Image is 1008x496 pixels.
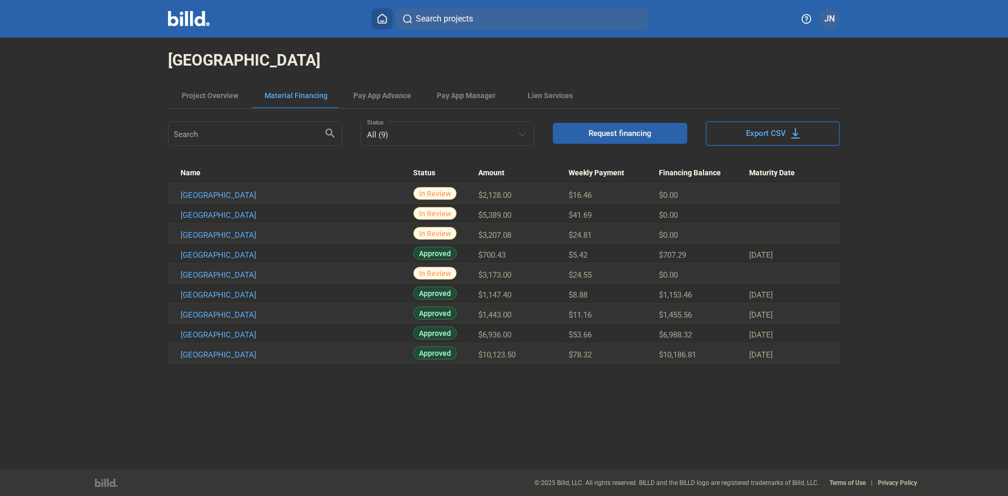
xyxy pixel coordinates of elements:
span: Approved [413,346,457,360]
span: In Review [413,207,457,220]
span: $0.00 [659,191,678,200]
p: | [871,479,873,487]
span: $5,389.00 [478,210,511,220]
span: $41.69 [569,210,592,220]
div: Pay App Advance [353,90,411,101]
a: [GEOGRAPHIC_DATA] [181,350,413,360]
div: Name [181,168,413,178]
span: $6,936.00 [478,330,511,340]
div: Material Financing [265,90,328,101]
span: Name [181,168,201,178]
span: $3,173.00 [478,270,511,280]
span: [GEOGRAPHIC_DATA] [168,50,840,70]
a: [GEOGRAPHIC_DATA] [181,310,413,320]
b: Privacy Policy [878,479,917,487]
span: $11.16 [569,310,592,320]
span: Maturity Date [749,168,795,178]
span: $24.81 [569,230,592,240]
span: Approved [413,287,457,300]
div: Maturity Date [749,168,827,178]
span: Approved [413,307,457,320]
span: $700.43 [478,250,506,260]
span: $5.42 [569,250,587,260]
span: $0.00 [659,210,678,220]
span: In Review [413,267,457,280]
span: Weekly Payment [569,168,624,178]
span: Approved [413,247,457,260]
button: Request financing [553,123,687,144]
span: Approved [413,326,457,340]
a: [GEOGRAPHIC_DATA] [181,270,413,280]
span: $1,147.40 [478,290,511,300]
span: Status [413,168,435,178]
button: Export CSV [706,121,840,146]
span: $0.00 [659,270,678,280]
div: Project Overview [182,90,238,101]
span: $24.55 [569,270,592,280]
a: [GEOGRAPHIC_DATA] [181,210,413,220]
b: Terms of Use [829,479,866,487]
div: Financing Balance [659,168,749,178]
span: $3,207.08 [478,230,511,240]
span: Search projects [416,13,473,25]
span: [DATE] [749,330,773,340]
span: $0.00 [659,230,678,240]
span: $1,443.00 [478,310,511,320]
a: [GEOGRAPHIC_DATA] [181,191,413,200]
span: $10,123.50 [478,350,516,360]
span: Request financing [589,128,652,139]
span: $53.66 [569,330,592,340]
a: [GEOGRAPHIC_DATA] [181,250,413,260]
span: $16.46 [569,191,592,200]
p: © 2025 Billd, LLC. All rights reserved. BILLD and the BILLD logo are registered trademarks of Bil... [534,479,819,487]
button: JN [819,8,840,29]
span: Financing Balance [659,168,721,178]
span: In Review [413,187,457,200]
mat-icon: search [324,126,337,139]
span: $78.32 [569,350,592,360]
span: $8.88 [569,290,587,300]
span: $1,153.46 [659,290,692,300]
span: $707.29 [659,250,686,260]
span: $6,988.32 [659,330,692,340]
div: Weekly Payment [569,168,659,178]
span: [DATE] [749,250,773,260]
div: Status [413,168,479,178]
a: [GEOGRAPHIC_DATA] [181,330,413,340]
div: Lien Services [528,90,573,101]
mat-select-trigger: All (9) [367,130,388,140]
a: [GEOGRAPHIC_DATA] [181,230,413,240]
span: Pay App Manager [437,90,496,101]
div: Amount [478,168,568,178]
span: $2,128.00 [478,191,511,200]
span: [DATE] [749,310,773,320]
span: $1,455.56 [659,310,692,320]
img: logo [95,479,118,487]
span: Amount [478,168,505,178]
span: [DATE] [749,290,773,300]
button: Search projects [396,8,649,29]
a: [GEOGRAPHIC_DATA] [181,290,413,300]
span: [DATE] [749,350,773,360]
span: JN [824,13,835,25]
span: In Review [413,227,457,240]
span: Export CSV [746,128,786,139]
img: Billd Company Logo [168,11,209,26]
span: $10,186.81 [659,350,696,360]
